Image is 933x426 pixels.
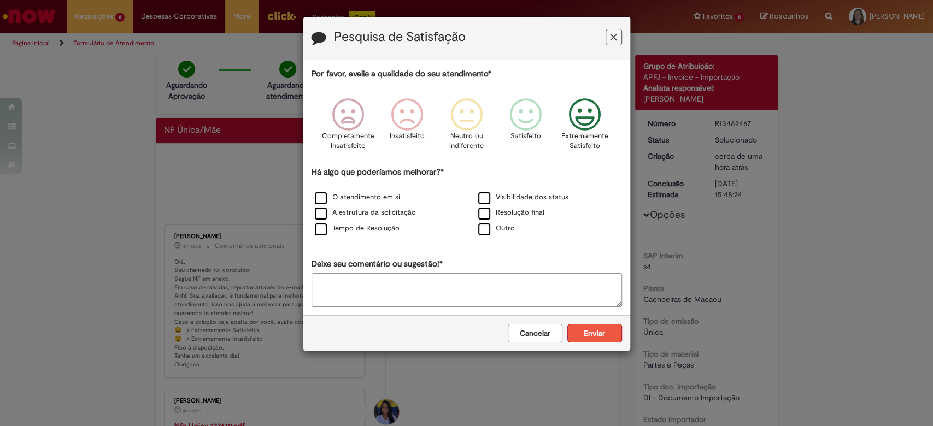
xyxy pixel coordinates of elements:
label: Por favor, avalie a qualidade do seu atendimento* [312,68,491,80]
button: Enviar [567,324,622,342]
label: Outro [478,223,515,234]
div: Extremamente Satisfeito [557,90,613,165]
p: Completamente Insatisfeito [322,131,374,151]
div: Há algo que poderíamos melhorar?* [312,167,622,237]
label: Resolução final [478,208,544,218]
p: Insatisfeito [390,131,425,141]
div: Satisfeito [498,90,554,165]
div: Neutro ou indiferente [438,90,494,165]
label: Visibilidade dos status [478,192,568,203]
p: Neutro ou indiferente [447,131,486,151]
div: Completamente Insatisfeito [320,90,376,165]
p: Satisfeito [510,131,541,141]
label: Tempo de Resolução [315,223,400,234]
p: Extremamente Satisfeito [561,131,608,151]
label: O atendimento em si [315,192,400,203]
label: Deixe seu comentário ou sugestão!* [312,258,443,270]
div: Insatisfeito [379,90,435,165]
label: A estrutura da solicitação [315,208,416,218]
label: Pesquisa de Satisfação [334,30,466,44]
button: Cancelar [508,324,562,342]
